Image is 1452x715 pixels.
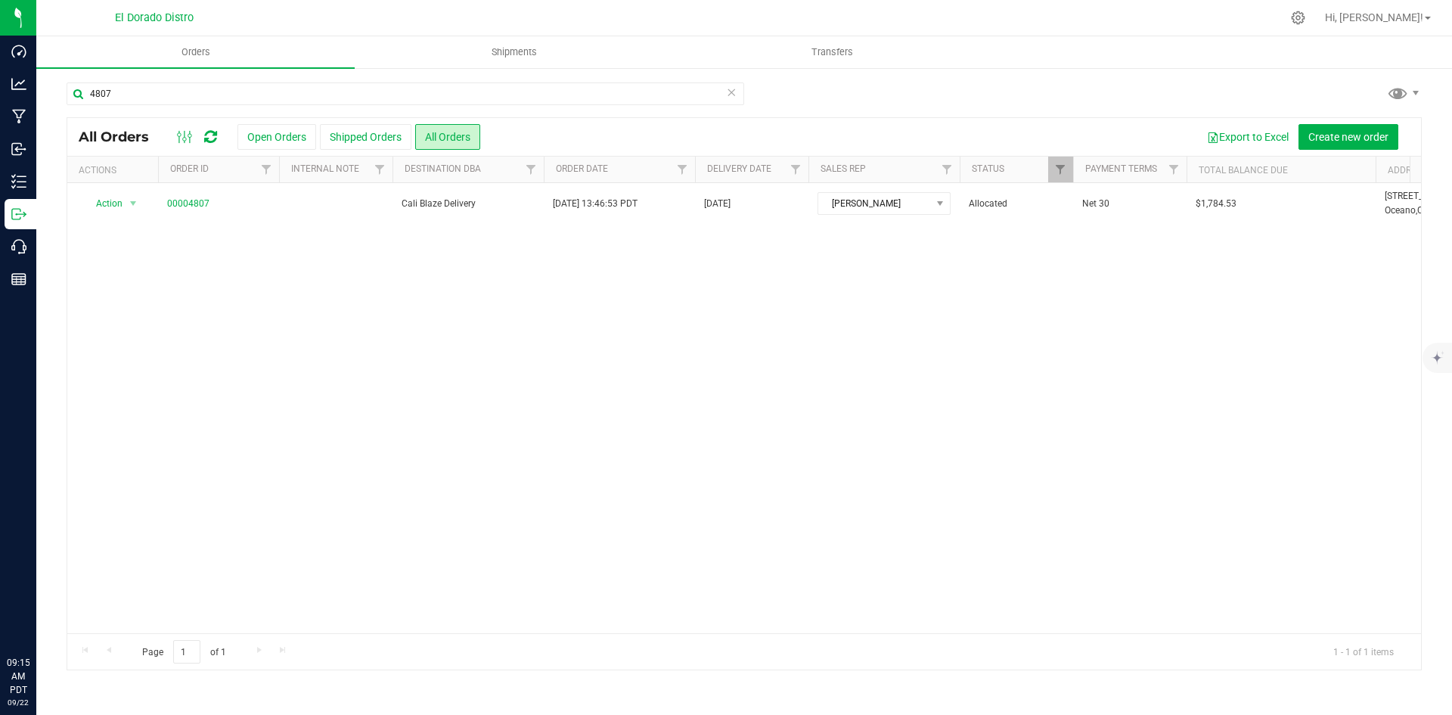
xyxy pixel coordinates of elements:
[935,157,960,182] a: Filter
[1197,124,1298,150] button: Export to Excel
[1187,157,1376,183] th: Total Balance Due
[519,157,544,182] a: Filter
[167,197,209,211] a: 00004807
[15,594,60,639] iframe: Resource center
[129,640,238,664] span: Page of 1
[1162,157,1187,182] a: Filter
[791,45,873,59] span: Transfers
[1048,157,1073,182] a: Filter
[1082,197,1177,211] span: Net 30
[1298,124,1398,150] button: Create new order
[556,163,608,174] a: Order Date
[173,640,200,664] input: 1
[161,45,231,59] span: Orders
[818,193,931,214] span: [PERSON_NAME]
[1085,163,1157,174] a: Payment Terms
[1385,205,1417,216] span: Oceano,
[1325,11,1423,23] span: Hi, [PERSON_NAME]!
[11,272,26,287] inline-svg: Reports
[726,82,737,102] span: Clear
[11,76,26,92] inline-svg: Analytics
[355,36,673,68] a: Shipments
[237,124,316,150] button: Open Orders
[1308,131,1388,143] span: Create new order
[11,174,26,189] inline-svg: Inventory
[11,141,26,157] inline-svg: Inbound
[405,163,481,174] a: Destination DBA
[1196,197,1236,211] span: $1,784.53
[1289,11,1308,25] div: Manage settings
[11,109,26,124] inline-svg: Manufacturing
[673,36,991,68] a: Transfers
[704,197,731,211] span: [DATE]
[783,157,808,182] a: Filter
[821,163,866,174] a: Sales Rep
[79,165,152,176] div: Actions
[291,163,359,174] a: Internal Note
[7,656,29,697] p: 09:15 AM PDT
[124,193,143,214] span: select
[11,44,26,59] inline-svg: Dashboard
[707,163,771,174] a: Delivery Date
[368,157,392,182] a: Filter
[67,82,744,105] input: Search Order ID, Destination, Customer PO...
[254,157,279,182] a: Filter
[36,36,355,68] a: Orders
[170,163,209,174] a: Order ID
[969,197,1064,211] span: Allocated
[972,163,1004,174] a: Status
[1417,205,1429,216] span: CA
[670,157,695,182] a: Filter
[402,197,535,211] span: Cali Blaze Delivery
[82,193,123,214] span: Action
[115,11,194,24] span: El Dorado Distro
[320,124,411,150] button: Shipped Orders
[415,124,480,150] button: All Orders
[11,239,26,254] inline-svg: Call Center
[79,129,164,145] span: All Orders
[1321,640,1406,663] span: 1 - 1 of 1 items
[553,197,638,211] span: [DATE] 13:46:53 PDT
[471,45,557,59] span: Shipments
[7,697,29,708] p: 09/22
[11,207,26,222] inline-svg: Outbound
